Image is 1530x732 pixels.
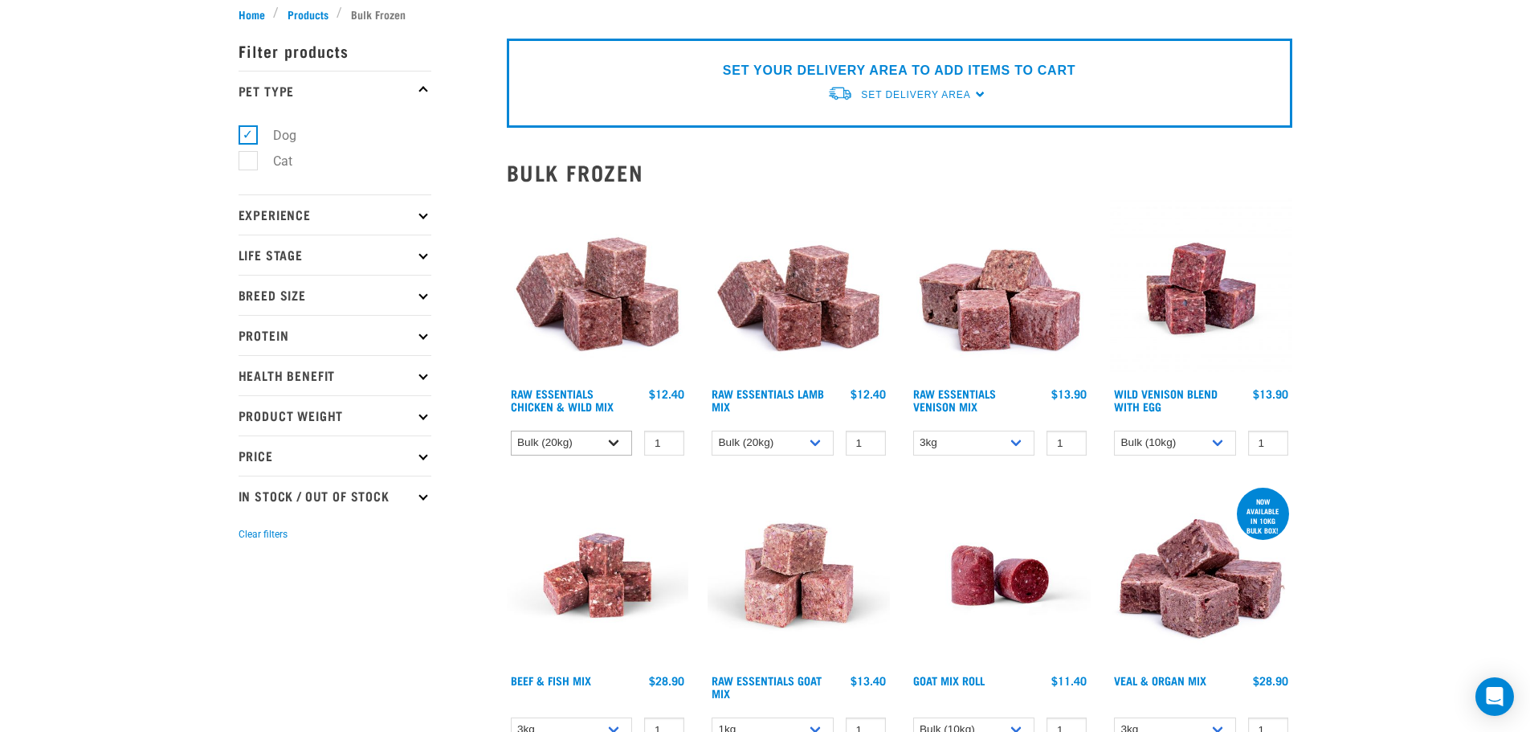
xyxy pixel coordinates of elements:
[1253,674,1288,687] div: $28.90
[846,431,886,456] input: 1
[1051,674,1087,687] div: $11.40
[913,677,985,683] a: Goat Mix Roll
[239,194,431,235] p: Experience
[1114,391,1218,409] a: Wild Venison Blend with Egg
[649,387,684,400] div: $12.40
[247,151,299,171] label: Cat
[1237,489,1289,542] div: now available in 10kg bulk box!
[827,85,853,102] img: van-moving.png
[1253,387,1288,400] div: $13.90
[507,198,689,380] img: Pile Of Cubed Chicken Wild Meat Mix
[851,674,886,687] div: $13.40
[239,527,288,542] button: Clear filters
[913,391,996,409] a: Raw Essentials Venison Mix
[1051,387,1087,400] div: $13.90
[1248,431,1288,456] input: 1
[644,431,684,456] input: 1
[723,61,1075,80] p: SET YOUR DELIVERY AREA TO ADD ITEMS TO CART
[708,485,890,667] img: Goat M Ix 38448
[239,6,1292,22] nav: breadcrumbs
[708,198,890,380] img: ?1041 RE Lamb Mix 01
[909,485,1091,667] img: Raw Essentials Chicken Lamb Beef Bulk Minced Raw Dog Food Roll Unwrapped
[507,160,1292,185] h2: Bulk Frozen
[511,677,591,683] a: Beef & Fish Mix
[239,476,431,516] p: In Stock / Out Of Stock
[239,71,431,111] p: Pet Type
[861,89,970,100] span: Set Delivery Area
[239,235,431,275] p: Life Stage
[909,198,1091,380] img: 1113 RE Venison Mix 01
[247,125,303,145] label: Dog
[1110,485,1292,667] img: 1158 Veal Organ Mix 01
[507,485,689,667] img: Beef Mackerel 1
[239,275,431,315] p: Breed Size
[239,355,431,395] p: Health Benefit
[712,677,822,696] a: Raw Essentials Goat Mix
[1114,677,1206,683] a: Veal & Organ Mix
[511,391,614,409] a: Raw Essentials Chicken & Wild Mix
[1047,431,1087,456] input: 1
[239,436,431,476] p: Price
[239,6,274,22] a: Home
[279,6,337,22] a: Products
[1475,677,1514,716] div: Open Intercom Messenger
[288,6,328,22] span: Products
[239,6,265,22] span: Home
[712,391,824,409] a: Raw Essentials Lamb Mix
[239,31,431,71] p: Filter products
[851,387,886,400] div: $12.40
[1110,198,1292,380] img: Venison Egg 1616
[239,315,431,355] p: Protein
[649,674,684,687] div: $28.90
[239,395,431,436] p: Product Weight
